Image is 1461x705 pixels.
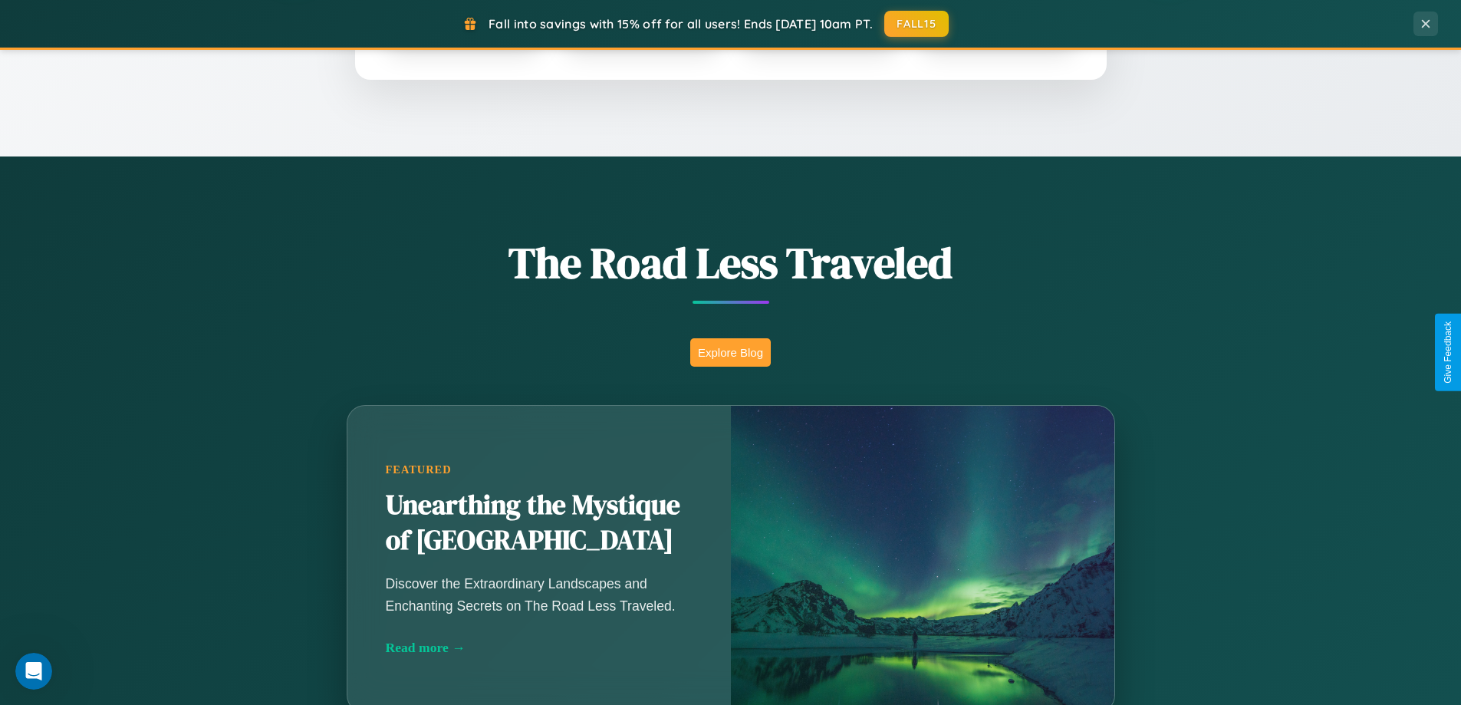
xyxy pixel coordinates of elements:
button: FALL15 [884,11,949,37]
button: Explore Blog [690,338,771,367]
div: Featured [386,463,693,476]
div: Read more → [386,640,693,656]
h2: Unearthing the Mystique of [GEOGRAPHIC_DATA] [386,488,693,558]
iframe: Intercom live chat [15,653,52,690]
span: Fall into savings with 15% off for all users! Ends [DATE] 10am PT. [489,16,873,31]
p: Discover the Extraordinary Landscapes and Enchanting Secrets on The Road Less Traveled. [386,573,693,616]
div: Give Feedback [1443,321,1453,384]
h1: The Road Less Traveled [271,233,1191,292]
